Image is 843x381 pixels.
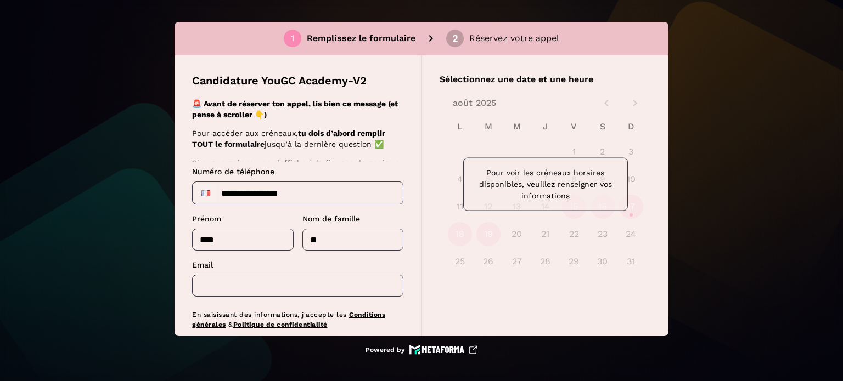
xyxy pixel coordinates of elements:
[192,157,400,179] p: Si aucun créneau ne s’affiche à la fin, pas de panique :
[307,32,415,45] p: Remplissez le formulaire
[366,345,477,355] a: Powered by
[195,184,217,202] div: France: + 33
[366,345,405,354] p: Powered by
[192,214,221,223] span: Prénom
[452,33,458,43] div: 2
[192,128,400,150] p: Pour accéder aux créneaux, jusqu’à la dernière question ✅
[440,73,651,86] p: Sélectionnez une date et une heure
[473,167,619,202] p: Pour voir les créneaux horaires disponibles, veuillez renseigner vos informations
[233,321,328,328] a: Politique de confidentialité
[192,167,274,176] span: Numéro de téléphone
[291,33,294,43] div: 1
[469,32,559,45] p: Réservez votre appel
[192,99,398,119] strong: 🚨 Avant de réserver ton appel, lis bien ce message (et pense à scroller 👇)
[228,321,233,328] span: &
[302,214,360,223] span: Nom de famille
[192,260,213,269] span: Email
[192,310,403,329] p: En saisissant des informations, j'accepte les
[192,73,367,88] p: Candidature YouGC Academy-V2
